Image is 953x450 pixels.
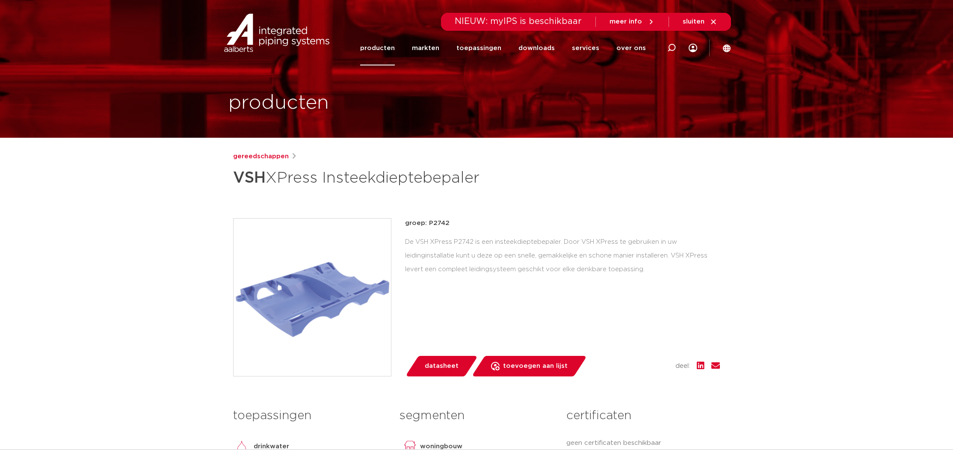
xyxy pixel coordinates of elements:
span: datasheet [425,359,459,373]
span: toevoegen aan lijst [503,359,568,373]
span: NIEUW: myIPS is beschikbaar [455,17,582,26]
a: meer info [610,18,655,26]
h1: XPress Insteekdieptebepaler [233,165,554,191]
div: my IPS [689,31,697,65]
a: gereedschappen [233,151,289,162]
span: deel: [675,361,690,371]
a: datasheet [405,356,478,376]
a: sluiten [683,18,717,26]
a: over ons [616,31,646,65]
h3: certificaten [566,407,720,424]
a: producten [360,31,395,65]
span: sluiten [683,18,704,25]
a: services [572,31,599,65]
span: meer info [610,18,642,25]
strong: VSH [233,170,266,186]
a: toepassingen [456,31,501,65]
p: geen certificaten beschikbaar [566,438,720,448]
a: downloads [518,31,555,65]
h3: segmenten [400,407,553,424]
div: De VSH XPress P2742 is een insteekdieptebepaler. Door VSH XPress te gebruiken in uw leidinginstal... [405,235,720,276]
p: groep: P2742 [405,218,720,228]
h3: toepassingen [233,407,387,424]
nav: Menu [360,31,646,65]
a: markten [412,31,439,65]
img: Product Image for VSH XPress Insteekdieptebepaler [234,219,391,376]
h1: producten [228,89,329,117]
